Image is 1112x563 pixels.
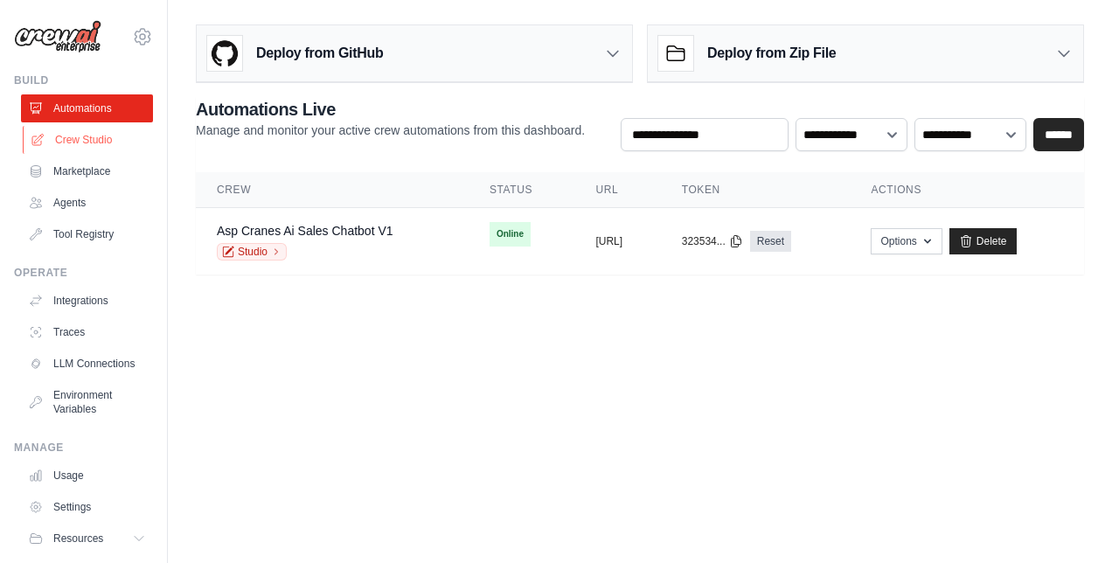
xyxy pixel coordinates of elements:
[750,231,791,252] a: Reset
[23,126,155,154] a: Crew Studio
[21,318,153,346] a: Traces
[14,73,153,87] div: Build
[14,266,153,280] div: Operate
[21,525,153,553] button: Resources
[850,172,1084,208] th: Actions
[574,172,660,208] th: URL
[469,172,574,208] th: Status
[207,36,242,71] img: GitHub Logo
[661,172,851,208] th: Token
[682,234,743,248] button: 323534...
[196,172,469,208] th: Crew
[21,94,153,122] a: Automations
[707,43,836,64] h3: Deploy from Zip File
[14,441,153,455] div: Manage
[21,220,153,248] a: Tool Registry
[21,493,153,521] a: Settings
[21,287,153,315] a: Integrations
[21,462,153,490] a: Usage
[490,222,531,247] span: Online
[256,43,383,64] h3: Deploy from GitHub
[53,532,103,546] span: Resources
[21,189,153,217] a: Agents
[949,228,1017,254] a: Delete
[21,381,153,423] a: Environment Variables
[196,122,585,139] p: Manage and monitor your active crew automations from this dashboard.
[14,20,101,53] img: Logo
[21,157,153,185] a: Marketplace
[1025,479,1112,563] iframe: Chat Widget
[217,224,393,238] a: Asp Cranes Ai Sales Chatbot V1
[871,228,942,254] button: Options
[217,243,287,261] a: Studio
[21,350,153,378] a: LLM Connections
[196,97,585,122] h2: Automations Live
